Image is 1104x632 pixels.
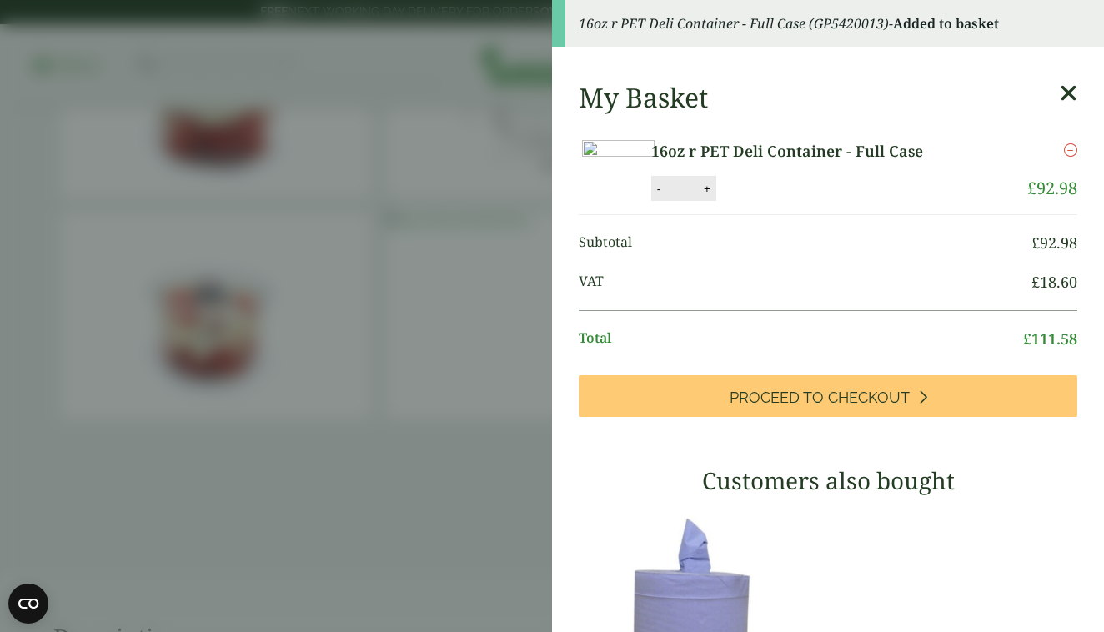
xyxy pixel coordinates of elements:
[1023,329,1077,349] bdi: 111.58
[1023,329,1031,349] span: £
[579,14,889,33] em: 16oz r PET Deli Container - Full Case (GP5420013)
[699,182,715,196] button: +
[579,271,1031,293] span: VAT
[1031,233,1077,253] bdi: 92.98
[8,584,48,624] button: Open CMP widget
[651,140,976,163] a: 16oz r PET Deli Container - Full Case
[1031,272,1040,292] span: £
[893,14,999,33] strong: Added to basket
[1031,272,1077,292] bdi: 18.60
[1027,177,1077,199] bdi: 92.98
[1027,177,1036,199] span: £
[579,375,1077,417] a: Proceed to Checkout
[1064,140,1077,160] a: Remove this item
[730,389,910,407] span: Proceed to Checkout
[579,82,708,113] h2: My Basket
[579,232,1031,254] span: Subtotal
[579,467,1077,495] h3: Customers also bought
[579,328,1023,350] span: Total
[1031,233,1040,253] span: £
[652,182,665,196] button: -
